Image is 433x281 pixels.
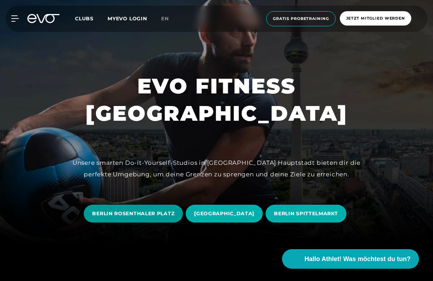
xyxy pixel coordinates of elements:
span: Clubs [75,15,94,22]
div: Unsere smarten Do-it-Yourself-Studios in [GEOGRAPHIC_DATA] Hauptstadt bieten dir die perfekte Umg... [59,157,374,180]
a: Jetzt Mitglied werden [338,11,413,26]
span: [GEOGRAPHIC_DATA] [194,210,254,217]
h1: EVO FITNESS [GEOGRAPHIC_DATA] [6,72,427,127]
span: Gratis Probetraining [273,16,329,22]
a: MYEVO LOGIN [108,15,147,22]
span: en [161,15,169,22]
span: Jetzt Mitglied werden [346,15,405,21]
a: en [161,15,177,23]
a: Clubs [75,15,108,22]
span: BERLIN ROSENTHALER PLATZ [92,210,174,217]
span: BERLIN SPITTELMARKT [274,210,338,217]
a: BERLIN SPITTELMARKT [266,199,349,228]
span: Hallo Athlet! Was möchtest du tun? [304,254,411,264]
button: Hallo Athlet! Was möchtest du tun? [282,249,419,269]
a: [GEOGRAPHIC_DATA] [186,199,266,228]
a: BERLIN ROSENTHALER PLATZ [84,199,186,228]
a: Gratis Probetraining [264,11,338,26]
